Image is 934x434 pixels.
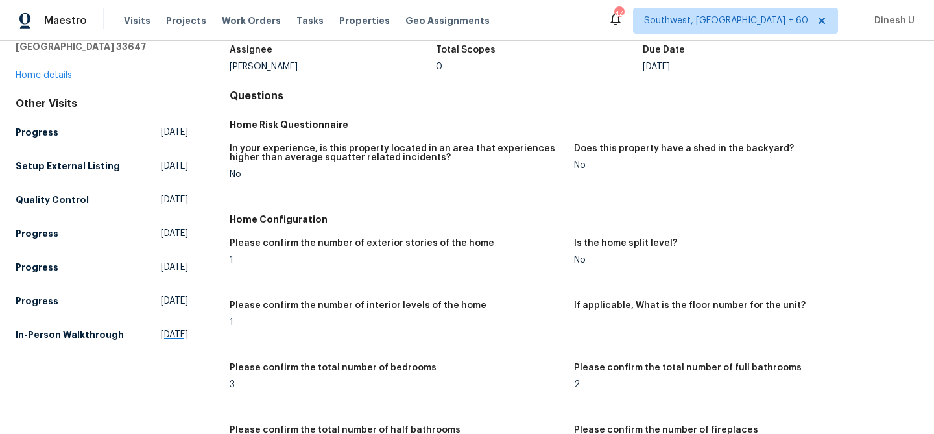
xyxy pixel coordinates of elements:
h5: Progress [16,227,58,240]
span: [DATE] [161,193,188,206]
span: [DATE] [161,227,188,240]
h5: Total Scopes [436,45,496,54]
h5: Progress [16,126,58,139]
div: No [574,256,908,265]
a: Progress[DATE] [16,289,188,313]
span: Projects [166,14,206,27]
h5: In your experience, is this property located in an area that experiences higher than average squa... [230,144,564,162]
span: Southwest, [GEOGRAPHIC_DATA] + 60 [644,14,808,27]
a: In-Person Walkthrough[DATE] [16,323,188,346]
span: [DATE] [161,295,188,307]
h5: Due Date [643,45,685,54]
h5: Progress [16,261,58,274]
h5: Is the home split level? [574,239,677,248]
span: [DATE] [161,160,188,173]
h5: Quality Control [16,193,89,206]
div: 443 [614,8,623,21]
span: Geo Assignments [405,14,490,27]
a: Quality Control[DATE] [16,188,188,211]
span: Visits [124,14,150,27]
div: 2 [574,380,908,389]
div: No [230,170,564,179]
div: 3 [230,380,564,389]
h4: Questions [230,90,918,102]
h5: Home Risk Questionnaire [230,118,918,131]
div: 1 [230,256,564,265]
h5: Home Configuration [230,213,918,226]
a: Progress[DATE] [16,222,188,245]
h5: Please confirm the number of interior levels of the home [230,301,486,310]
div: [DATE] [643,62,850,71]
div: [PERSON_NAME] [230,62,437,71]
div: Other Visits [16,97,188,110]
h5: If applicable, What is the floor number for the unit? [574,301,806,310]
h5: Progress [16,295,58,307]
span: [DATE] [161,261,188,274]
span: Work Orders [222,14,281,27]
span: Properties [339,14,390,27]
span: Dinesh U [869,14,915,27]
span: Tasks [296,16,324,25]
h5: In-Person Walkthrough [16,328,124,341]
span: [DATE] [161,328,188,341]
a: Progress[DATE] [16,121,188,144]
span: [DATE] [161,126,188,139]
div: No [574,161,908,170]
a: Home details [16,71,72,80]
a: Progress[DATE] [16,256,188,279]
h5: Assignee [230,45,272,54]
h5: Please confirm the total number of bedrooms [230,363,437,372]
h5: Please confirm the number of exterior stories of the home [230,239,494,248]
h5: Please confirm the total number of full bathrooms [574,363,802,372]
a: Setup External Listing[DATE] [16,154,188,178]
div: 0 [436,62,643,71]
h5: Does this property have a shed in the backyard? [574,144,794,153]
div: 1 [230,318,564,327]
h5: Setup External Listing [16,160,120,173]
span: Maestro [44,14,87,27]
